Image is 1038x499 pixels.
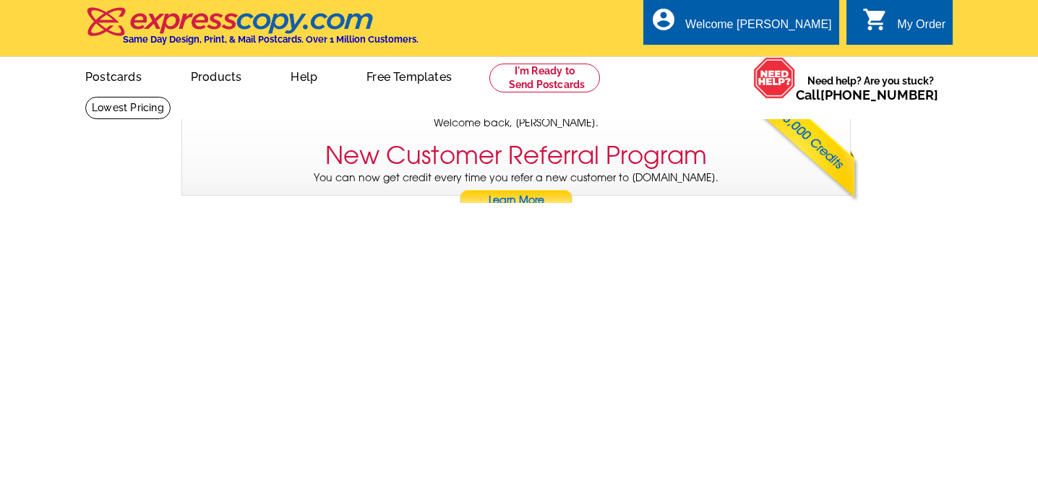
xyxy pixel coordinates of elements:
a: Postcards [62,58,165,92]
h4: Same Day Design, Print, & Mail Postcards. Over 1 Million Customers. [123,34,419,45]
a: Help [267,58,340,92]
a: Same Day Design, Print, & Mail Postcards. Over 1 Million Customers. [85,17,419,45]
h3: New Customer Referral Program [325,141,707,170]
div: My Order [897,18,945,38]
img: help [753,57,796,99]
span: Need help? Are you stuck? [796,74,945,103]
div: Welcome [PERSON_NAME] [685,18,831,38]
a: Free Templates [343,58,475,92]
i: shopping_cart [862,6,888,32]
span: Call [796,87,938,103]
a: [PHONE_NUMBER] [820,87,938,103]
span: Welcome back, [PERSON_NAME]. [434,116,599,131]
a: shopping_cart My Order [862,16,945,34]
p: You can now get credit every time you refer a new customer to [DOMAIN_NAME]. [182,170,850,212]
a: Learn More [459,190,573,212]
a: Products [168,58,265,92]
i: account_circle [651,6,677,32]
